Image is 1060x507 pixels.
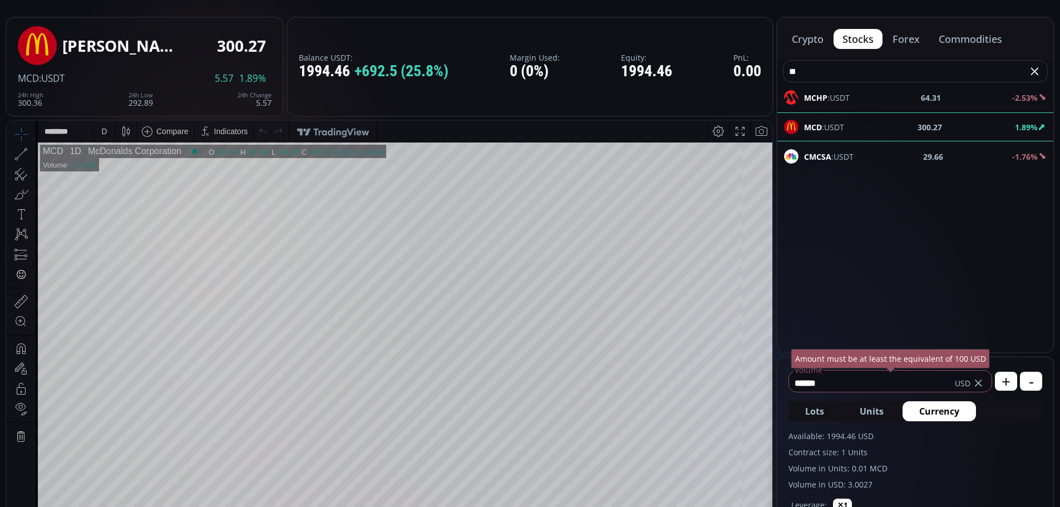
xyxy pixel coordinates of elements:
[1020,372,1042,391] button: -
[804,92,850,104] span: :USDT
[91,488,101,497] div: 1m
[804,92,827,103] b: MCHP
[843,401,900,421] button: Units
[208,27,230,36] div: 294.60
[18,72,39,85] span: MCD
[354,63,448,80] span: +692.5 (25.8%)
[39,72,65,85] span: :USDT
[884,29,929,49] button: forex
[733,63,761,80] div: 0.00
[921,92,941,104] b: 64.31
[40,488,48,497] div: 5y
[804,151,831,162] b: CMCSA
[726,488,737,497] div: log
[150,6,182,15] div: Compare
[860,405,884,418] span: Units
[621,63,672,80] div: 1994.46
[788,462,1042,474] label: Volume in Units: 0.01 MCD
[56,488,65,497] div: 1y
[26,456,31,471] div: Hide Drawings Toolbar
[265,27,269,36] div: L
[788,479,1042,490] label: Volume in USD: 3.0027
[635,482,696,503] button: 17:15:24 (UTC)
[639,488,692,497] span: 17:15:24 (UTC)
[238,92,272,107] div: 5.57
[56,26,74,36] div: 1D
[95,6,100,15] div: D
[834,29,882,49] button: stocks
[722,482,741,503] div: Toggle Log Scale
[510,63,560,80] div: 0 (0%)
[65,40,88,48] div: 1.711M
[903,401,976,421] button: Currency
[18,92,43,99] div: 24h High
[183,26,193,36] div: Market open
[1012,151,1038,162] b: -1.76%
[129,92,153,107] div: 292.89
[741,482,763,503] div: Toggle Auto Scale
[326,27,376,36] div: +3.26 (+1.10%)
[238,92,272,99] div: 24h Change
[510,53,560,62] label: Margin Used:
[300,27,323,36] div: 300.27
[75,26,175,36] div: McDonalds Corporation
[239,73,266,83] span: 1.89%
[919,405,959,418] span: Currency
[805,405,824,418] span: Lots
[995,372,1017,391] button: +
[62,37,174,55] div: [PERSON_NAME] Corporation
[955,377,970,389] span: USD
[707,482,722,503] div: Toggle Percentage
[295,27,300,36] div: C
[72,488,83,497] div: 3m
[18,92,43,107] div: 300.36
[36,26,56,36] div: MCD
[1012,92,1038,103] b: -2.53%
[791,349,990,368] div: Amount must be at least the equivalent of 100 USD
[621,53,672,62] label: Equity:
[783,29,832,49] button: crypto
[208,6,241,15] div: Indicators
[788,401,841,421] button: Lots
[129,92,153,99] div: 24h Low
[217,37,266,55] div: 300.27
[804,151,854,163] span: :USDT
[215,73,234,83] span: 5.57
[239,27,262,36] div: 300.36
[299,63,448,80] div: 1994.46
[126,488,135,497] div: 1d
[733,53,761,62] label: PnL:
[202,27,208,36] div: O
[149,482,167,503] div: Go to
[788,430,1042,442] label: Available: 1994.46 USD
[269,27,292,36] div: 294.00
[930,29,1011,49] button: commodities
[10,149,19,159] div: 
[788,446,1042,458] label: Contract size: 1 Units
[745,488,760,497] div: auto
[923,151,943,163] b: 29.66
[36,40,60,48] div: Volume
[234,27,239,36] div: H
[299,53,448,62] label: Balance USDT:
[110,488,119,497] div: 5d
